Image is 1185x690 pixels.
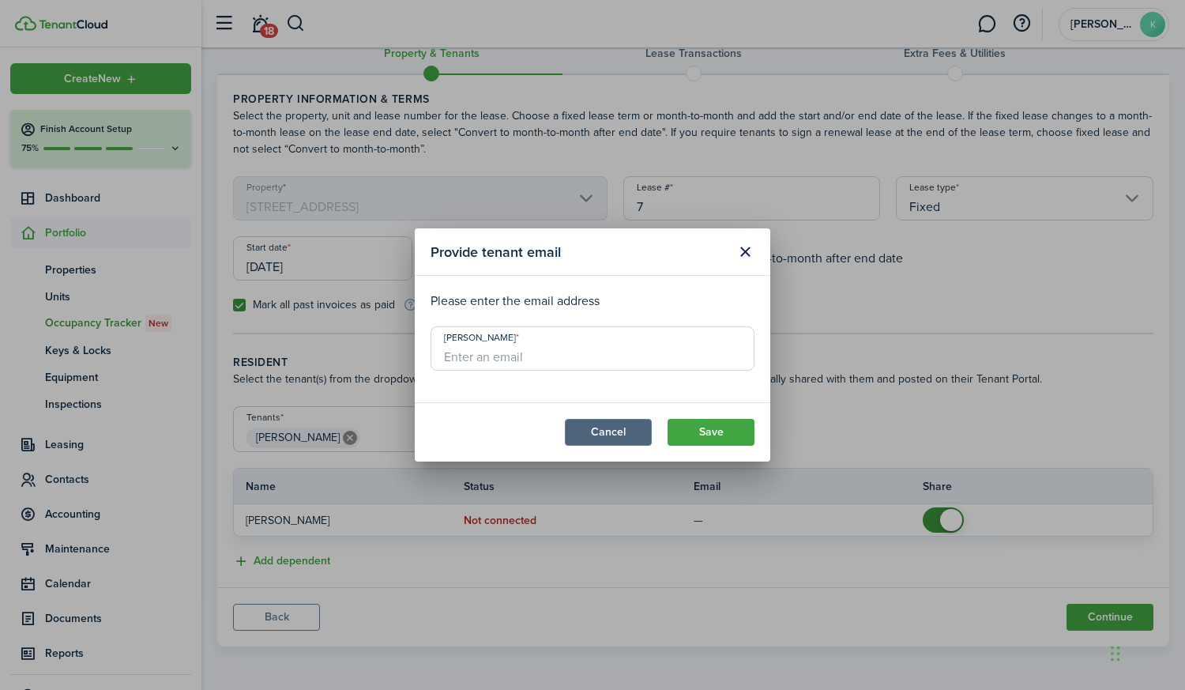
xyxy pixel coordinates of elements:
button: Save [668,419,754,446]
button: Cancel [565,419,652,446]
iframe: To enrich screen reader interactions, please activate Accessibility in Grammarly extension settings [1106,614,1185,690]
div: Drag [1111,630,1120,677]
modal-title: Provide tenant email [431,236,728,267]
input: Enter an email [431,326,754,371]
button: Close modal [732,239,758,266]
div: Chat Widget [1106,614,1185,690]
p: Please enter the email address [431,292,754,311]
